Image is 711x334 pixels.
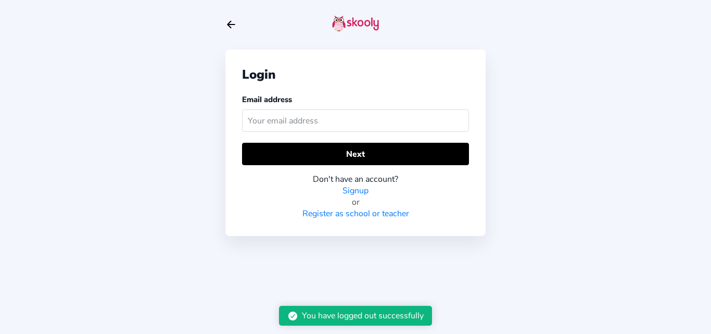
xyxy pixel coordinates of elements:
[302,310,424,321] div: You have logged out successfully
[242,196,469,208] div: or
[332,15,379,32] img: skooly-logo.png
[242,174,469,185] div: Don't have an account?
[242,66,469,83] div: Login
[342,185,369,196] a: Signup
[242,143,469,165] button: Next
[287,311,298,321] ion-icon: checkmark circle
[242,109,469,132] input: Your email address
[225,19,237,30] button: arrow back outline
[302,208,409,219] a: Register as school or teacher
[242,94,292,105] label: Email address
